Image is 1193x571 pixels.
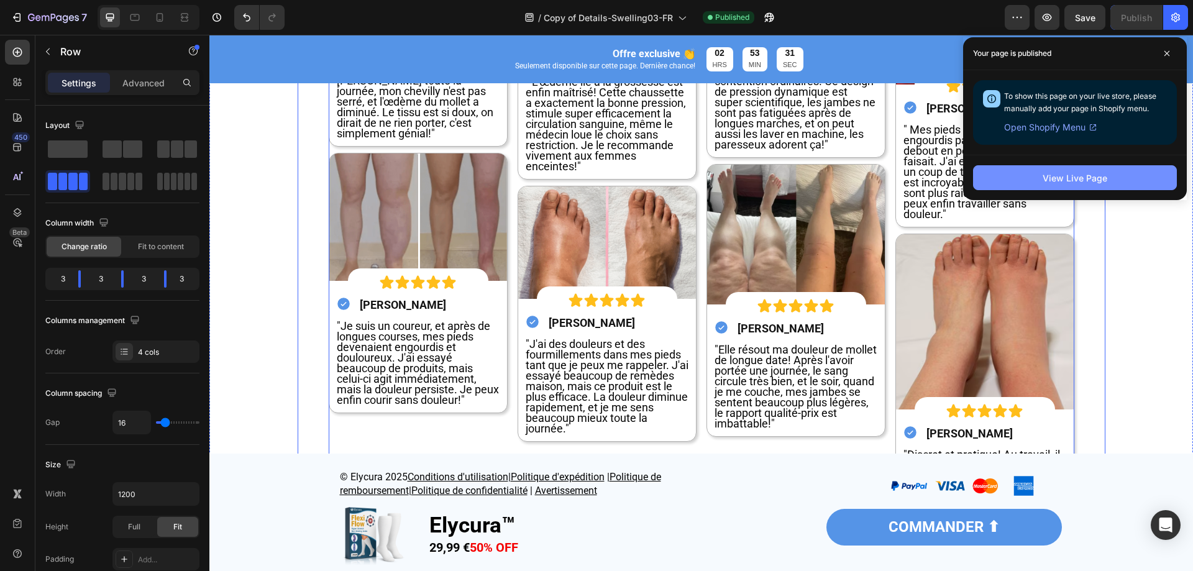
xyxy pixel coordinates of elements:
[1075,12,1095,23] span: Save
[62,241,107,252] span: Change ratio
[12,132,30,142] div: 450
[1004,91,1156,113] span: To show this page on your live store, please manually add your page in Shopify menu.
[45,117,87,134] div: Layout
[498,130,675,270] img: 1754051072-Screenshot%202025-08-01%20at%208.24.10%20PM.png
[1151,510,1181,540] div: Open Intercom Messenger
[260,505,309,520] strong: 50% OFF
[122,76,165,89] p: Advanced
[45,313,142,329] div: Columns management
[45,457,78,473] div: Size
[717,392,803,405] strong: [PERSON_NAME]
[301,436,395,448] u: Politique d'expédition
[45,488,66,500] div: Width
[198,437,299,448] a: Conditions d'utilisation
[130,437,452,462] a: Politique de remboursement
[1043,171,1107,185] div: View Live Page
[234,5,285,30] div: Undo/Redo
[173,521,182,532] span: Fit
[315,303,480,400] div: Rich Text Editor. Editing area: main
[316,303,479,400] span: "J'ai des douleurs et des fourmillements dans mes pieds tant que je peux me rappeler. J'ai essayé...
[1121,11,1152,24] div: Publish
[81,10,87,25] p: 7
[91,270,111,288] div: 3
[62,76,96,89] p: Settings
[45,346,66,357] div: Order
[321,450,323,462] a: |
[538,11,541,24] span: /
[138,241,184,252] span: Fit to content
[973,47,1051,60] p: Your page is published
[220,505,260,520] strong: 29,99 €
[45,521,68,532] div: Height
[60,44,166,59] p: Row
[694,413,854,479] span: "Discret et pratique! Au travail, il s'adapte parfaitement à la tenue de bureau, le sentiment lég...
[316,40,477,138] span: " L'œdème lié à la grossesse est enfin maîtrisé! Cette chaussette a exactement la bonne pression,...
[715,12,749,23] span: Published
[528,287,615,300] strong: [PERSON_NAME]
[339,281,426,295] strong: [PERSON_NAME]
[1110,5,1163,30] button: Publish
[198,436,299,448] u: Conditions d'utilisation
[544,11,673,24] span: Copy of Details-Swelling03-FR
[113,411,150,434] input: Auto
[209,35,1193,571] iframe: Design area
[220,478,306,503] strong: Elycura™
[176,270,197,288] div: 3
[687,199,864,375] img: 1754051135-Screenshot%202025-08-01%20at%208.25.19%20PM.png
[398,436,400,448] span: |
[134,270,154,288] div: 3
[326,450,388,462] a: Avertissement
[45,554,74,565] div: Padding
[45,385,119,402] div: Column spacing
[133,468,195,536] img: gempages_578420484106879719-0e911456-3c2e-4bd2-a751-fe88f7aba460.webp
[299,436,301,448] span: |
[202,450,318,462] a: Politique de confidentialité
[717,67,803,80] strong: [PERSON_NAME]
[679,483,790,501] strong: COMMANDER ⬆
[1064,5,1105,30] button: Save
[48,270,68,288] div: 3
[45,417,60,428] div: Gap
[5,5,93,30] button: 7
[973,165,1177,190] button: View Live Page
[309,152,487,264] img: 1735185859-11.png
[130,436,198,448] span: © Elycura 2025
[672,434,834,468] img: 1743627120-Untitled%20design%20%2841%29.png
[113,483,199,505] input: Auto
[301,437,395,448] a: Politique d'expédition
[505,29,666,116] span: "Beaucoup mieux que les bas de contention ordinaires! Ce design de pression dynamique est super s...
[9,227,30,237] div: Beta
[199,450,202,462] span: |
[45,215,111,232] div: Column width
[505,308,667,395] span: "Elle résout ma douleur de mollet de longue date! Après l'avoir portée une journée, le sang circu...
[617,474,852,511] a: COMMANDER ⬆
[1004,120,1086,135] span: Open Shopify Menu
[138,347,196,358] div: 4 cols
[694,88,856,186] span: " Mes pieds étaient souvent engourdis parce que je restais debout en permanence – rien n'y faisai...
[128,521,140,532] span: Full
[138,554,196,565] div: Add...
